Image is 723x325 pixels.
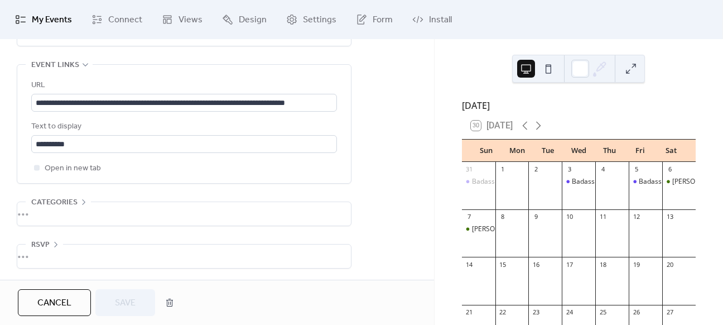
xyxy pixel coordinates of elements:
[465,213,474,221] div: 7
[404,4,460,35] a: Install
[303,13,336,27] span: Settings
[462,177,495,187] div: Badass Mediums Pop Up
[429,13,452,27] span: Install
[471,140,502,162] div: Sun
[373,13,393,27] span: Form
[599,308,607,317] div: 25
[45,162,101,175] span: Open in new tab
[31,238,50,252] span: RSVP
[462,99,696,112] div: [DATE]
[662,177,696,187] div: Sugarman Pop-Up Event
[565,308,573,317] div: 24
[632,260,640,269] div: 19
[108,13,142,27] span: Connect
[499,165,507,174] div: 1
[502,140,532,162] div: Mon
[499,308,507,317] div: 22
[37,297,71,310] span: Cancel
[599,213,607,221] div: 11
[31,79,335,92] div: URL
[632,165,640,174] div: 5
[239,13,267,27] span: Design
[465,260,474,269] div: 14
[278,4,345,35] a: Settings
[153,4,211,35] a: Views
[632,213,640,221] div: 12
[17,245,351,268] div: •••
[625,140,655,162] div: Fri
[666,260,674,269] div: 20
[666,213,674,221] div: 13
[7,4,80,35] a: My Events
[532,308,540,317] div: 23
[594,140,625,162] div: Thu
[666,308,674,317] div: 27
[31,196,78,209] span: Categories
[599,165,607,174] div: 4
[563,140,594,162] div: Wed
[18,289,91,316] button: Cancel
[472,177,550,187] div: Badass Mediums Pop Up
[572,177,649,187] div: Badass Mediums Pop Up
[179,13,203,27] span: Views
[83,4,151,35] a: Connect
[499,213,507,221] div: 8
[632,308,640,317] div: 26
[532,213,540,221] div: 9
[599,260,607,269] div: 18
[465,165,474,174] div: 31
[214,4,275,35] a: Design
[565,165,573,174] div: 3
[31,120,335,133] div: Text to display
[499,260,507,269] div: 15
[639,177,716,187] div: Badass Mediums Pop Up
[532,260,540,269] div: 16
[565,260,573,269] div: 17
[562,177,595,187] div: Badass Mediums Pop Up
[32,13,72,27] span: My Events
[17,202,351,226] div: •••
[666,165,674,174] div: 6
[565,213,573,221] div: 10
[31,59,79,72] span: Event links
[656,140,687,162] div: Sat
[532,165,540,174] div: 2
[472,224,568,234] div: [PERSON_NAME] Pop-Up Event
[465,308,474,317] div: 21
[462,224,495,234] div: Sugarman Pop-Up Event
[348,4,401,35] a: Form
[629,177,662,187] div: Badass Mediums Pop Up
[532,140,563,162] div: Tue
